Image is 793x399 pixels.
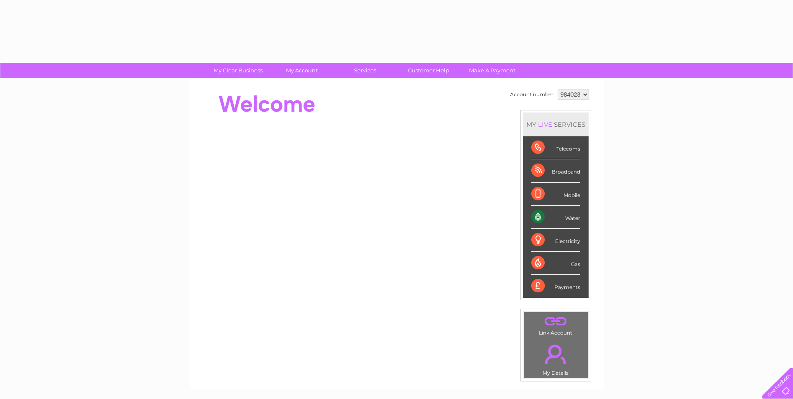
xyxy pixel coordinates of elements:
a: My Clear Business [204,63,273,78]
a: . [526,314,586,329]
div: MY SERVICES [523,113,589,136]
div: LIVE [536,120,554,128]
a: Make A Payment [458,63,527,78]
div: Water [531,206,580,229]
a: My Account [267,63,336,78]
a: Customer Help [394,63,463,78]
div: Broadband [531,159,580,182]
div: Gas [531,252,580,275]
td: Account number [508,87,556,102]
div: Mobile [531,183,580,206]
td: My Details [523,338,588,379]
td: Link Account [523,312,588,338]
div: Payments [531,275,580,297]
a: . [526,340,586,369]
div: Telecoms [531,136,580,159]
a: Services [331,63,400,78]
div: Electricity [531,229,580,252]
